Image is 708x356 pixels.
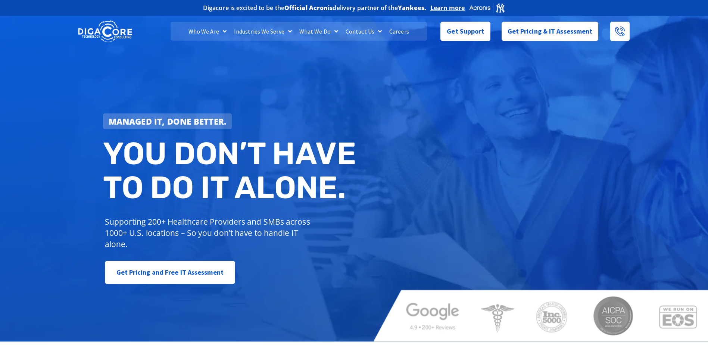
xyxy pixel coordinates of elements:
[109,116,227,127] strong: Managed IT, done better.
[502,22,599,41] a: Get Pricing & IT Assessment
[447,24,484,39] span: Get Support
[342,22,386,41] a: Contact Us
[203,5,427,11] h2: Digacore is excited to be the delivery partner of the
[469,2,505,13] img: Acronis
[103,137,360,205] h2: You don’t have to do IT alone.
[105,261,235,284] a: Get Pricing and Free IT Assessment
[284,4,333,12] b: Official Acronis
[230,22,296,41] a: Industries We Serve
[78,20,132,43] img: DigaCore Technology Consulting
[105,216,314,250] p: Supporting 200+ Healthcare Providers and SMBs across 1000+ U.S. locations – So you don’t have to ...
[296,22,342,41] a: What We Do
[386,22,413,41] a: Careers
[171,22,427,41] nav: Menu
[185,22,230,41] a: Who We Are
[430,4,465,12] a: Learn more
[103,113,232,129] a: Managed IT, done better.
[440,22,490,41] a: Get Support
[116,265,224,280] span: Get Pricing and Free IT Assessment
[398,4,427,12] b: Yankees.
[508,24,593,39] span: Get Pricing & IT Assessment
